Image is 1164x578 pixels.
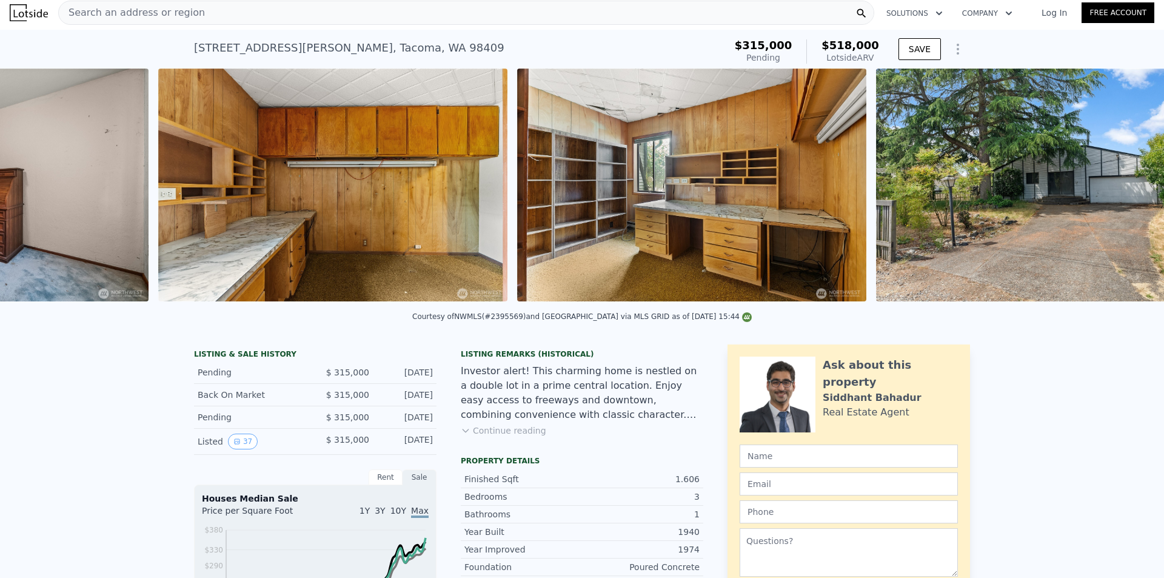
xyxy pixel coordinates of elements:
span: $518,000 [821,39,879,52]
div: 1.606 [582,473,700,485]
div: Rent [369,469,403,485]
button: Continue reading [461,425,546,437]
div: LISTING & SALE HISTORY [194,349,436,361]
img: Sale: 149636363 Parcel: 100579221 [517,69,866,301]
img: NWMLS Logo [742,312,752,322]
button: Solutions [877,2,952,24]
input: Phone [740,500,958,523]
div: Pending [735,52,792,64]
a: Log In [1027,7,1082,19]
span: $315,000 [735,39,792,52]
span: $ 315,000 [326,412,369,422]
div: Bathrooms [464,508,582,520]
div: Poured Concrete [582,561,700,573]
div: Listed [198,434,306,449]
div: Pending [198,411,306,423]
img: Sale: 149636363 Parcel: 100579221 [158,69,507,301]
div: Year Built [464,526,582,538]
div: 1 [582,508,700,520]
input: Email [740,472,958,496]
div: Sale [403,469,436,485]
button: Show Options [946,37,970,61]
span: $ 315,000 [326,390,369,400]
div: Houses Median Sale [202,492,429,505]
span: $ 315,000 [326,435,369,445]
div: Lotside ARV [821,52,879,64]
div: Real Estate Agent [823,405,909,420]
div: Finished Sqft [464,473,582,485]
div: 3 [582,491,700,503]
div: Property details [461,456,703,466]
div: [DATE] [379,389,433,401]
tspan: $290 [204,562,223,570]
div: Year Improved [464,543,582,556]
div: Listing Remarks (Historical) [461,349,703,359]
span: Max [411,506,429,518]
input: Name [740,445,958,468]
span: $ 315,000 [326,368,369,377]
div: 1974 [582,543,700,556]
div: Foundation [464,561,582,573]
div: Siddhant Bahadur [823,391,921,405]
div: Ask about this property [823,357,958,391]
div: [STREET_ADDRESS][PERSON_NAME] , Tacoma , WA 98409 [194,39,504,56]
div: [DATE] [379,434,433,449]
div: [DATE] [379,366,433,378]
span: 3Y [375,506,385,516]
span: Search an address or region [59,5,205,20]
button: Company [952,2,1022,24]
tspan: $330 [204,546,223,554]
div: [DATE] [379,411,433,423]
div: Price per Square Foot [202,505,315,524]
img: Lotside [10,4,48,21]
tspan: $380 [204,526,223,534]
div: 1940 [582,526,700,538]
button: View historical data [228,434,258,449]
span: 1Y [360,506,370,516]
div: Investor alert! This charming home is nestled on a double lot in a prime central location. Enjoy ... [461,364,703,422]
div: Pending [198,366,306,378]
div: Courtesy of NWMLS (#2395569) and [GEOGRAPHIC_DATA] via MLS GRID as of [DATE] 15:44 [412,312,752,321]
div: Bedrooms [464,491,582,503]
button: SAVE [898,38,941,60]
div: Back On Market [198,389,306,401]
a: Free Account [1082,2,1154,23]
span: 10Y [390,506,406,516]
